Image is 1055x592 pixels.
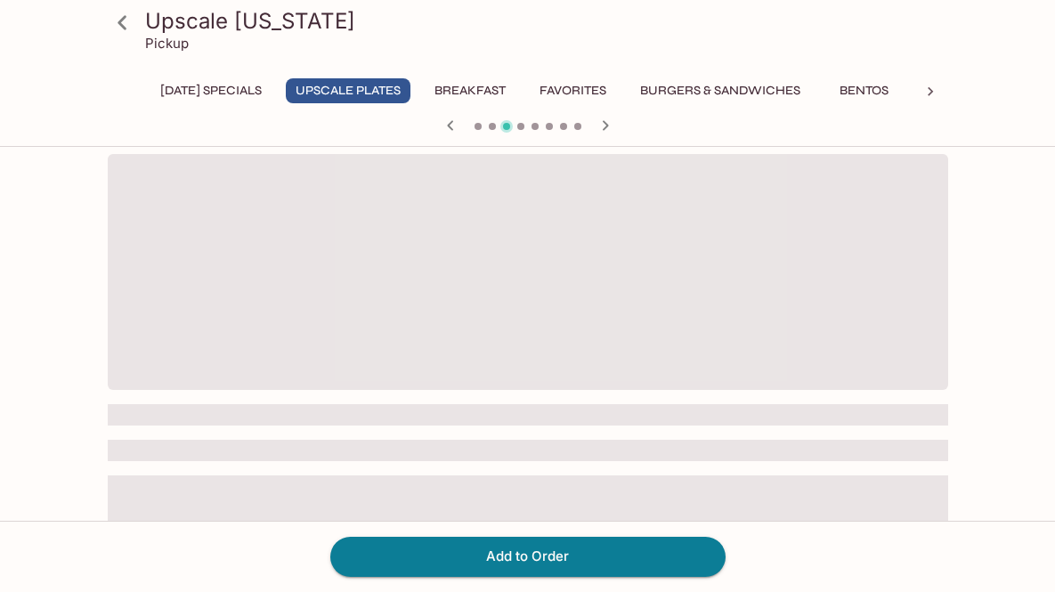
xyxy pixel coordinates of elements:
[150,78,272,103] button: [DATE] Specials
[286,78,410,103] button: UPSCALE Plates
[330,537,726,576] button: Add to Order
[425,78,515,103] button: Breakfast
[824,78,905,103] button: Bentos
[530,78,616,103] button: Favorites
[145,35,189,52] p: Pickup
[630,78,810,103] button: Burgers & Sandwiches
[145,7,941,35] h3: Upscale [US_STATE]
